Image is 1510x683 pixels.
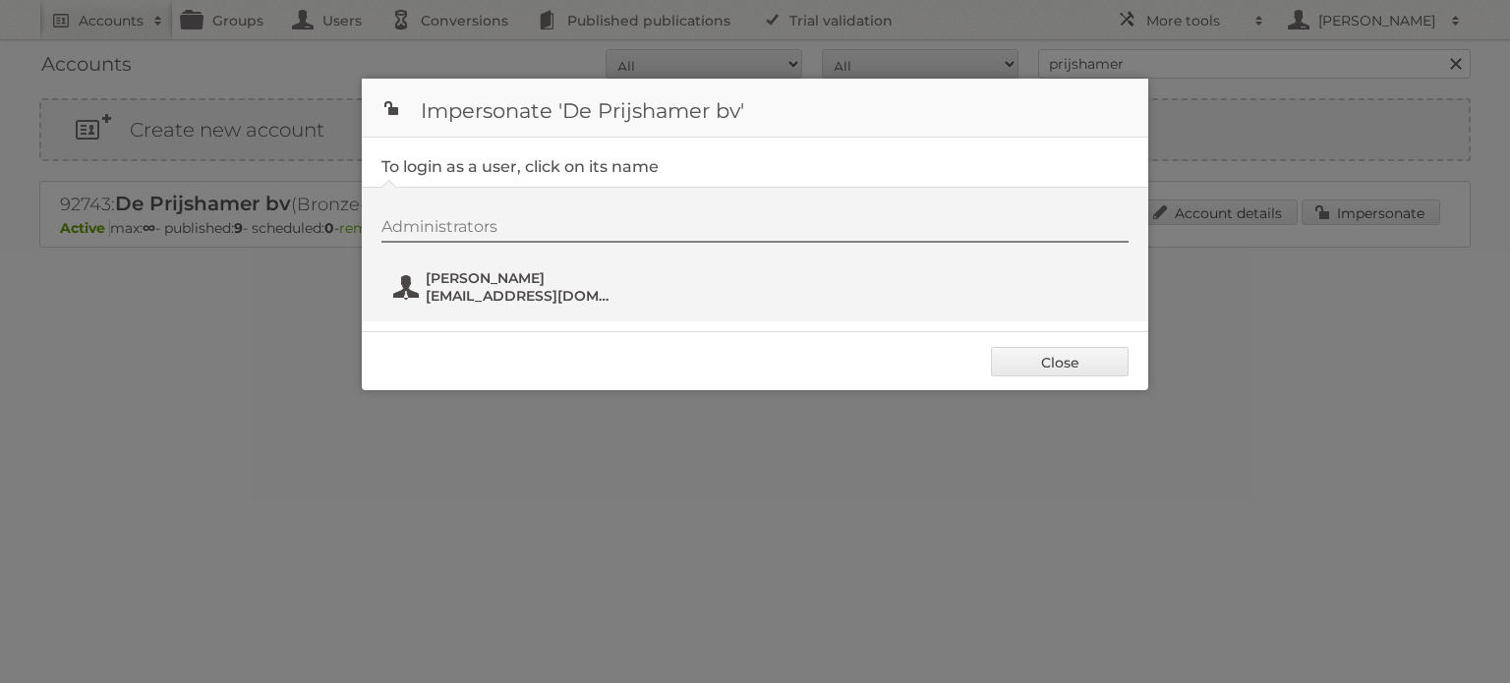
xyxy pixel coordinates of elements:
[362,79,1148,138] h1: Impersonate 'De Prijshamer bv'
[391,267,622,307] button: [PERSON_NAME] [EMAIL_ADDRESS][DOMAIN_NAME]
[426,269,616,287] span: [PERSON_NAME]
[991,347,1129,376] a: Close
[426,287,616,305] span: [EMAIL_ADDRESS][DOMAIN_NAME]
[381,157,659,176] legend: To login as a user, click on its name
[381,217,1129,243] div: Administrators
